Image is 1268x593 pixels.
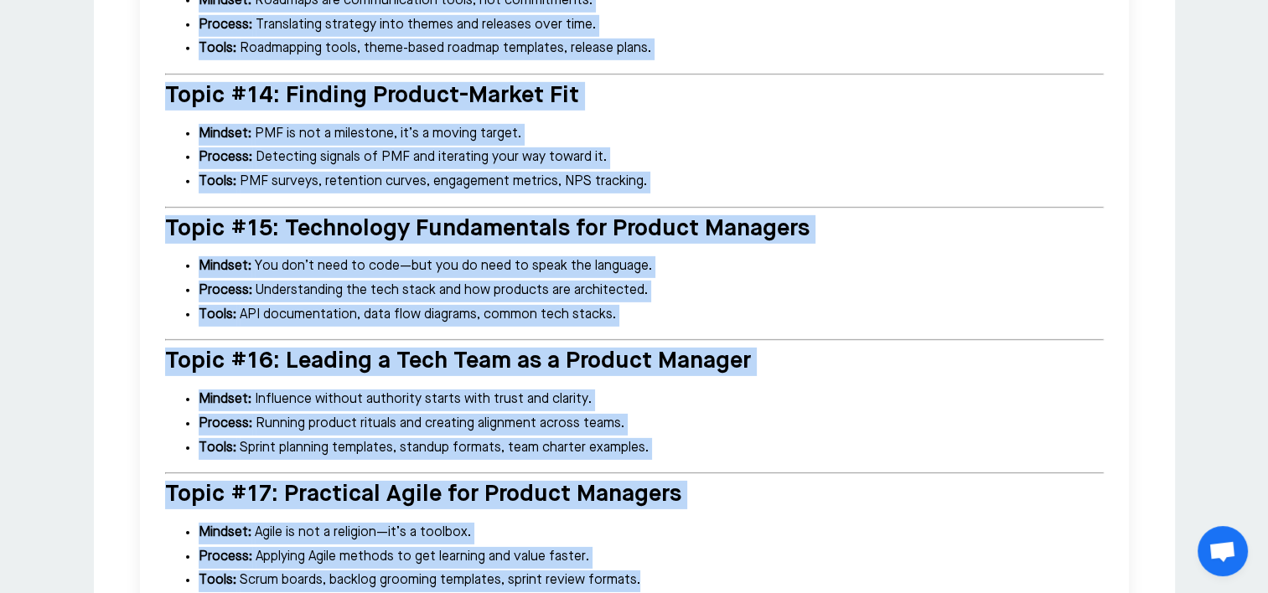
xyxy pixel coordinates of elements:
p: PMF surveys, retention curves, engagement metrics, NPS tracking. [199,172,1104,193]
b: Mindset: [199,526,251,539]
b: Process: [199,151,252,164]
p: API documentation, data flow diagrams, common tech stacks. [199,305,1104,327]
b: Process: [199,284,252,297]
b: Tools: [199,441,236,455]
p: PMF is not a milestone, it’s a moving target. [199,124,1104,146]
b: Topic #17: Practical Agile for Product Managers [165,482,681,506]
b: Process: [199,18,252,32]
p: Running product rituals and creating alignment across teams. [199,414,1104,436]
b: Mindset: [199,260,251,273]
b: Mindset: [199,127,251,141]
p: Roadmapping tools, theme-based roadmap templates, release plans. [199,39,1104,60]
p: Agile is not a religion—it’s a toolbox. [199,523,1104,544]
p: You don’t need to code—but you do need to speak the language. [199,256,1104,278]
b: Process: [199,550,252,564]
b: Tools: [199,574,236,587]
b: Topic #15: Technology Fundamentals for Product Managers [165,217,810,240]
b: Tools: [199,308,236,322]
b: Topic #14: Finding Product-Market Fit [165,84,579,107]
p: Applying Agile methods to get learning and value faster. [199,547,1104,569]
b: Process: [199,417,252,431]
b: Mindset: [199,393,251,406]
a: Open chat [1198,526,1248,576]
b: Topic #16: Leading a Tech Team as a Product Manager [165,349,751,373]
b: Tools: [199,175,236,188]
p: Understanding the tech stack and how products are architected. [199,281,1104,302]
p: Scrum boards, backlog grooming templates, sprint review formats. [199,570,1104,592]
p: Influence without authority starts with trust and clarity. [199,389,1104,411]
b: Tools: [199,42,236,55]
p: Detecting signals of PMF and iterating your way toward it. [199,147,1104,169]
p: Sprint planning templates, standup formats, team charter examples. [199,438,1104,460]
p: Translating strategy into themes and releases over time. [199,15,1104,37]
